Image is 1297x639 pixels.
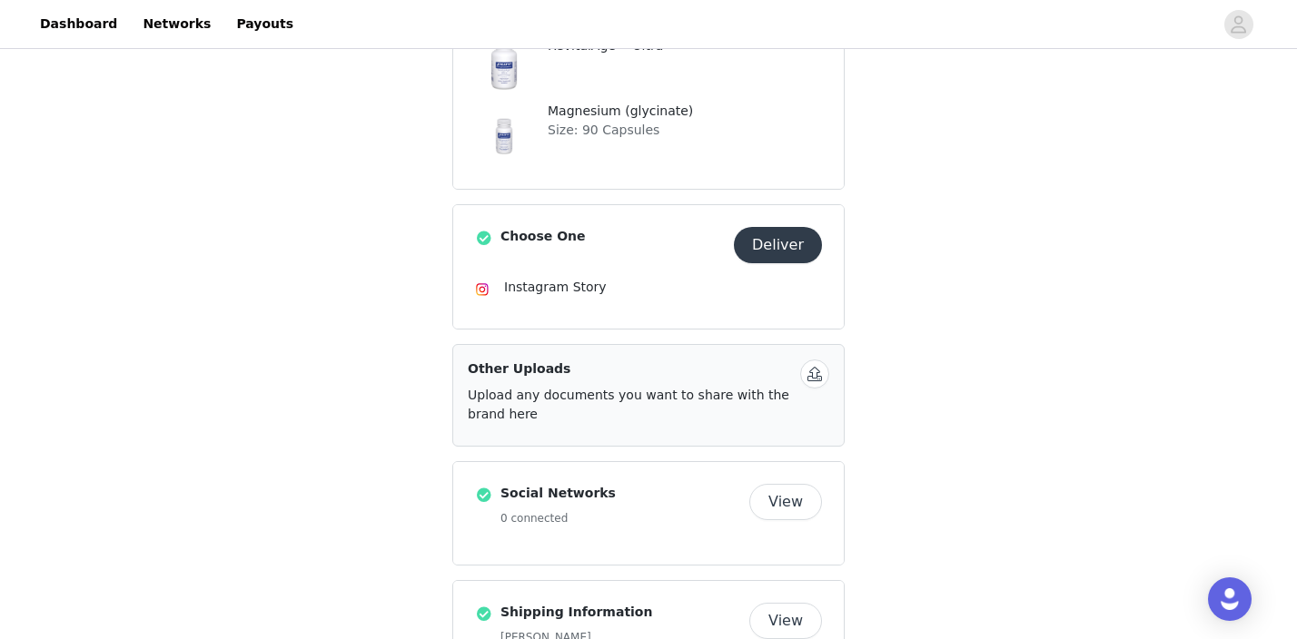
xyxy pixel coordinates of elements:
[734,227,822,263] button: Deliver
[468,388,789,421] span: Upload any documents you want to share with the brand here
[132,4,222,44] a: Networks
[500,484,742,503] h4: Social Networks
[1230,10,1247,39] div: avatar
[500,227,727,246] h4: Choose One
[452,204,845,329] div: Choose One
[500,603,742,622] h4: Shipping Information
[475,282,490,297] img: Instagram Icon
[500,512,568,525] span: 0 connected
[452,461,845,565] div: Social Networks
[734,239,822,252] a: Deliver
[749,603,822,639] button: View
[749,484,822,520] button: View
[1208,577,1252,621] div: Open Intercom Messenger
[225,4,304,44] a: Payouts
[504,280,607,294] span: Instagram Story
[749,496,822,509] a: View
[749,614,822,628] a: View
[29,4,128,44] a: Dashboard
[468,359,793,378] h4: Other Uploads
[548,102,822,121] p: Magnesium (glycinate)
[548,121,822,140] p: Size: 90 Capsules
